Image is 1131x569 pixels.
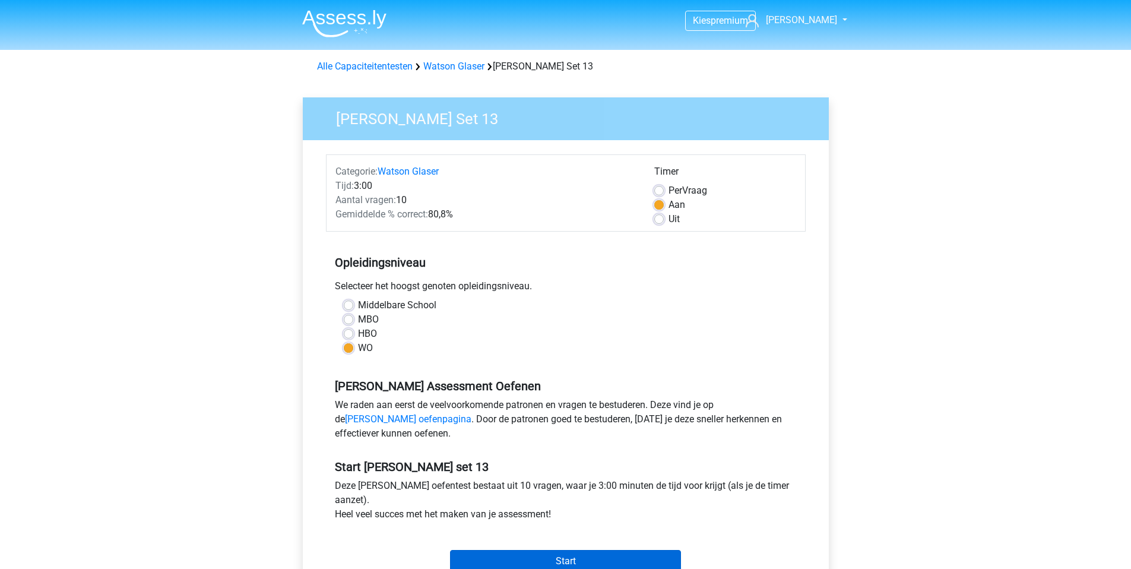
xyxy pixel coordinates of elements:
span: Aantal vragen: [335,194,396,206]
span: Per [669,185,682,196]
label: Middelbare School [358,298,436,312]
a: Kiespremium [686,12,755,29]
h5: Start [PERSON_NAME] set 13 [335,460,797,474]
label: MBO [358,312,379,327]
span: premium [711,15,748,26]
h5: Opleidingsniveau [335,251,797,274]
label: HBO [358,327,377,341]
div: We raden aan eerst de veelvoorkomende patronen en vragen te bestuderen. Deze vind je op de . Door... [326,398,806,445]
span: Tijd: [335,180,354,191]
h3: [PERSON_NAME] Set 13 [322,105,820,128]
h5: [PERSON_NAME] Assessment Oefenen [335,379,797,393]
label: Aan [669,198,685,212]
span: [PERSON_NAME] [766,14,837,26]
a: [PERSON_NAME] [741,13,838,27]
div: [PERSON_NAME] Set 13 [312,59,819,74]
a: Watson Glaser [378,166,439,177]
div: Selecteer het hoogst genoten opleidingsniveau. [326,279,806,298]
a: Watson Glaser [423,61,484,72]
div: 3:00 [327,179,645,193]
a: [PERSON_NAME] oefenpagina [345,413,471,425]
span: Categorie: [335,166,378,177]
span: Kies [693,15,711,26]
a: Alle Capaciteitentesten [317,61,413,72]
div: 10 [327,193,645,207]
label: WO [358,341,373,355]
div: 80,8% [327,207,645,222]
img: Assessly [302,10,386,37]
div: Timer [654,165,796,184]
label: Uit [669,212,680,226]
div: Deze [PERSON_NAME] oefentest bestaat uit 10 vragen, waar je 3:00 minuten de tijd voor krijgt (als... [326,479,806,526]
label: Vraag [669,184,707,198]
span: Gemiddelde % correct: [335,208,428,220]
